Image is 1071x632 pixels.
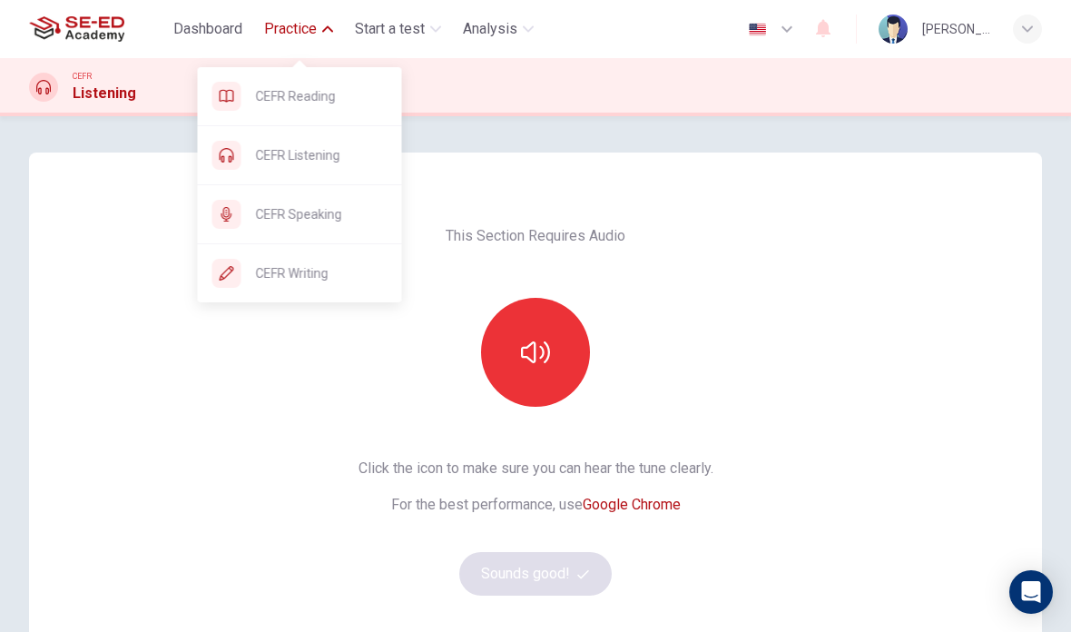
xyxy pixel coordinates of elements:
span: For the best performance, use [359,494,713,516]
span: CEFR Writing [256,262,388,284]
span: Click the icon to make sure you can hear the tune clearly. [359,458,713,479]
img: en [746,23,769,36]
span: This Section Requires Audio [446,225,625,247]
div: [PERSON_NAME] [922,18,991,40]
span: Analysis [463,18,517,40]
span: Start a test [355,18,425,40]
div: CEFR Writing [198,244,402,302]
a: Google Chrome [583,496,681,513]
div: CEFR Reading [198,67,402,125]
img: SE-ED Academy logo [29,11,124,47]
button: Practice [257,13,340,45]
span: CEFR [73,70,92,83]
a: SE-ED Academy logo [29,11,166,47]
div: CEFR Listening [198,126,402,184]
span: CEFR Listening [256,144,388,166]
h1: Listening [73,83,136,104]
img: Profile picture [879,15,908,44]
div: Open Intercom Messenger [1009,570,1053,614]
button: Start a test [348,13,448,45]
span: CEFR Reading [256,85,388,107]
span: Dashboard [173,18,242,40]
span: Practice [264,18,317,40]
button: Dashboard [166,13,250,45]
span: CEFR Speaking [256,203,388,225]
button: Analysis [456,13,541,45]
div: CEFR Speaking [198,185,402,243]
